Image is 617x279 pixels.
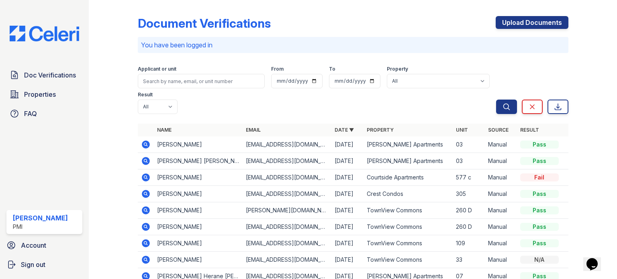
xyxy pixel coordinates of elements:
p: You have been logged in [141,40,565,50]
td: [PERSON_NAME] [154,219,243,235]
td: [DATE] [331,186,364,202]
td: [PERSON_NAME] [154,252,243,268]
td: Manual [485,136,517,153]
td: Manual [485,219,517,235]
td: [EMAIL_ADDRESS][DOMAIN_NAME] [243,252,331,268]
td: Manual [485,169,517,186]
td: TownView Commons [364,235,452,252]
iframe: chat widget [583,247,609,271]
div: Pass [520,141,559,149]
td: [PERSON_NAME][DOMAIN_NAME][EMAIL_ADDRESS][DOMAIN_NAME] [243,202,331,219]
td: 33 [453,252,485,268]
span: Account [21,240,46,250]
td: [PERSON_NAME] [154,169,243,186]
td: Manual [485,153,517,169]
div: Pass [520,239,559,247]
a: Account [3,237,86,253]
div: Pass [520,190,559,198]
div: Document Verifications [138,16,271,31]
td: [PERSON_NAME] [PERSON_NAME] [154,153,243,169]
td: Manual [485,202,517,219]
td: TownView Commons [364,252,452,268]
td: [DATE] [331,252,364,268]
span: Sign out [21,260,45,269]
div: [PERSON_NAME] [13,213,68,223]
a: Result [520,127,539,133]
a: Doc Verifications [6,67,82,83]
span: Properties [24,90,56,99]
td: [DATE] [331,169,364,186]
td: 260 D [453,202,485,219]
td: 03 [453,153,485,169]
td: [DATE] [331,219,364,235]
td: [PERSON_NAME] Apartments [364,136,452,153]
td: 305 [453,186,485,202]
td: [EMAIL_ADDRESS][DOMAIN_NAME] [243,169,331,186]
td: TownView Commons [364,202,452,219]
a: Source [488,127,509,133]
td: 109 [453,235,485,252]
div: N/A [520,256,559,264]
td: [DATE] [331,202,364,219]
a: Email [246,127,261,133]
div: Fail [520,173,559,181]
a: Upload Documents [496,16,568,29]
td: 577 c [453,169,485,186]
a: Sign out [3,257,86,273]
label: Applicant or unit [138,66,176,72]
div: Pass [520,206,559,214]
td: 260 D [453,219,485,235]
label: Property [387,66,408,72]
td: 03 [453,136,485,153]
td: [DATE] [331,153,364,169]
a: Date ▼ [335,127,354,133]
label: Result [138,92,153,98]
td: [PERSON_NAME] [154,186,243,202]
td: [EMAIL_ADDRESS][DOMAIN_NAME] [243,153,331,169]
a: Property [367,127,394,133]
td: [PERSON_NAME] Apartments [364,153,452,169]
td: [EMAIL_ADDRESS][DOMAIN_NAME] [243,219,331,235]
td: [EMAIL_ADDRESS][DOMAIN_NAME] [243,136,331,153]
img: CE_Logo_Blue-a8612792a0a2168367f1c8372b55b34899dd931a85d93a1a3d3e32e68fde9ad4.png [3,26,86,41]
td: [DATE] [331,136,364,153]
td: [PERSON_NAME] [154,136,243,153]
div: Pass [520,157,559,165]
td: Crest Condos [364,186,452,202]
td: [PERSON_NAME] [154,235,243,252]
td: TownView Commons [364,219,452,235]
td: [EMAIL_ADDRESS][DOMAIN_NAME] [243,235,331,252]
td: Manual [485,235,517,252]
span: Doc Verifications [24,70,76,80]
label: From [271,66,284,72]
a: Properties [6,86,82,102]
a: Unit [456,127,468,133]
input: Search by name, email, or unit number [138,74,265,88]
a: Name [157,127,172,133]
td: [DATE] [331,235,364,252]
span: FAQ [24,109,37,118]
td: [PERSON_NAME] [154,202,243,219]
div: PMI [13,223,68,231]
div: Pass [520,223,559,231]
td: Manual [485,186,517,202]
label: To [329,66,335,72]
td: Courtside Apartments [364,169,452,186]
td: [EMAIL_ADDRESS][DOMAIN_NAME] [243,186,331,202]
a: FAQ [6,106,82,122]
td: Manual [485,252,517,268]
